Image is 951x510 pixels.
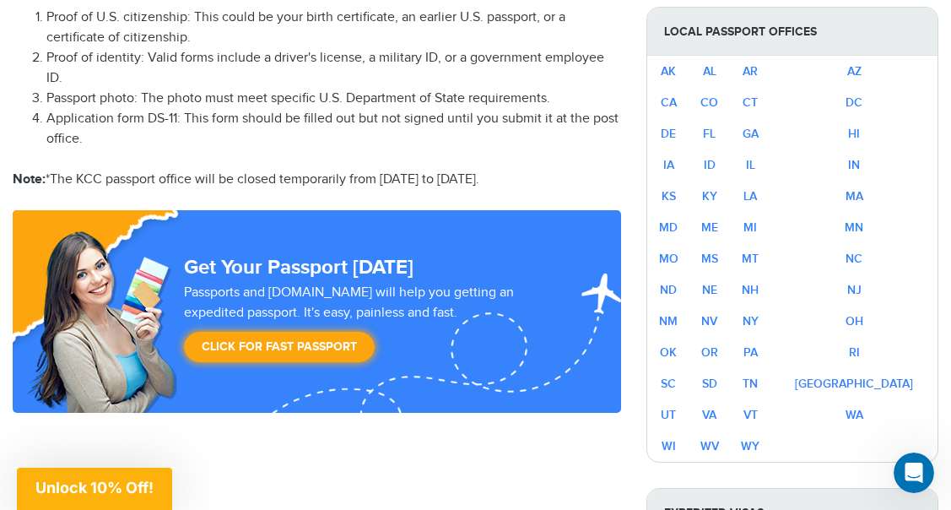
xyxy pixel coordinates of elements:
a: LA [743,189,757,203]
span: Unlock 10% Off! [35,479,154,496]
a: OR [701,345,718,360]
li: Proof of identity: Valid forms include a driver's license, a military ID, or a government employe... [46,48,621,89]
a: WI [662,439,676,453]
a: ND [660,283,677,297]
a: MO [659,252,678,266]
a: SD [702,377,717,391]
a: NM [659,314,678,328]
a: MD [659,220,678,235]
p: *The KCC passport office will be closed temporarily from [DATE] to [DATE]. [13,170,621,190]
a: CT [743,95,758,110]
a: OH [846,314,863,328]
a: PA [743,345,758,360]
li: Passport photo: The photo must meet specific U.S. Department of State requirements. [46,89,621,109]
a: MA [846,189,863,203]
a: IA [663,158,674,172]
a: GA [743,127,759,141]
a: VA [702,408,716,422]
a: MS [701,252,718,266]
a: CO [700,95,718,110]
a: MI [743,220,757,235]
a: DC [846,95,862,110]
a: KS [662,189,676,203]
a: TN [743,377,758,391]
a: KY [702,189,717,203]
li: Proof of U.S. citizenship: This could be your birth certificate, an earlier U.S. passport, or a c... [46,8,621,48]
a: IL [746,158,755,172]
a: NJ [847,283,862,297]
a: NC [846,252,862,266]
a: NH [742,283,759,297]
a: WV [700,439,719,453]
a: HI [848,127,860,141]
a: DE [661,127,676,141]
a: FL [703,127,716,141]
li: Application form DS-11: This form should be filled out but not signed until you submit it at the ... [46,109,621,149]
a: Click for Fast Passport [184,332,375,362]
a: AR [743,64,758,79]
a: NE [702,283,717,297]
a: CA [661,95,677,110]
a: OK [660,345,677,360]
a: IN [848,158,860,172]
a: VT [743,408,758,422]
a: UT [661,408,676,422]
a: MT [742,252,759,266]
a: WY [741,439,759,453]
strong: Note: [13,171,46,187]
a: SC [661,377,676,391]
a: MN [845,220,863,235]
a: AZ [847,64,862,79]
strong: Get Your Passport [DATE] [184,255,413,279]
div: Unlock 10% Off! [17,468,172,510]
a: AK [661,64,676,79]
a: NY [743,314,759,328]
strong: Local Passport Offices [647,8,937,56]
a: NV [701,314,717,328]
a: ID [704,158,716,172]
div: Passports and [DOMAIN_NAME] will help you getting an expedited passport. It's easy, painless and ... [177,283,554,371]
iframe: Intercom live chat [894,453,934,493]
a: [GEOGRAPHIC_DATA] [795,377,913,391]
a: ME [701,220,718,235]
a: AL [703,64,716,79]
a: WA [846,408,863,422]
a: RI [849,345,860,360]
